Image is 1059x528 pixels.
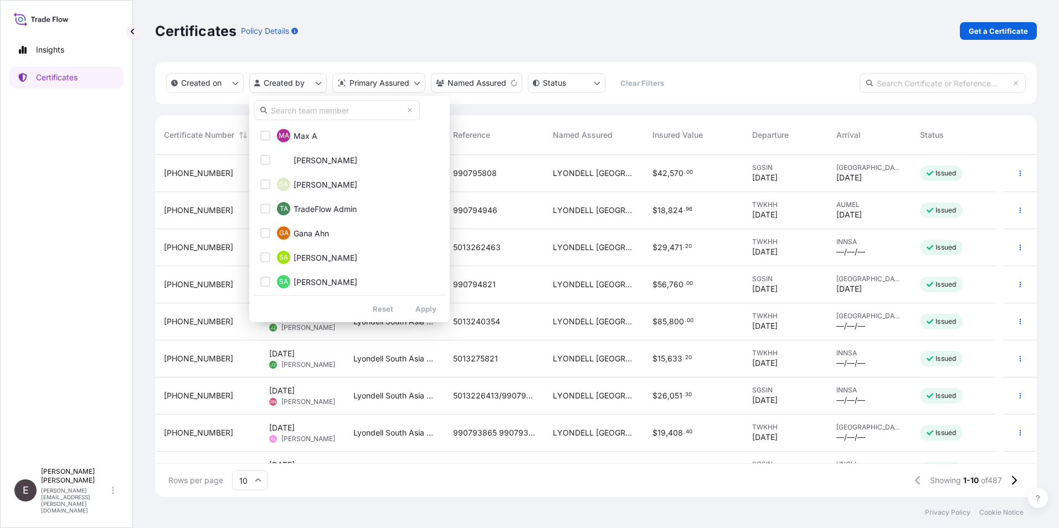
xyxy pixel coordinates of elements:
[279,252,288,263] span: SA
[294,155,357,166] span: [PERSON_NAME]
[254,125,445,147] button: MAMax A
[294,179,357,190] span: [PERSON_NAME]
[254,125,445,291] div: Select Option
[294,252,357,263] span: [PERSON_NAME]
[254,100,420,120] input: Search team member
[280,203,288,214] span: TA
[254,271,445,293] button: SA[PERSON_NAME]
[254,222,445,244] button: GAGana Ahn
[415,303,436,314] p: Apply
[373,303,393,314] p: Reset
[279,154,289,165] span: HA
[407,300,445,318] button: Apply
[364,300,402,318] button: Reset
[254,198,445,220] button: TATradeFlow Admin
[279,227,289,239] span: GA
[294,204,357,215] span: TradeFlow Admin
[254,173,445,195] button: SA[PERSON_NAME]
[279,179,288,190] span: SA
[294,277,357,288] span: [PERSON_NAME]
[294,131,317,142] span: Max A
[279,130,289,141] span: MA
[294,228,329,239] span: Gana Ahn
[254,149,445,171] button: HA[PERSON_NAME]
[279,276,288,287] span: SA
[254,246,445,268] button: SA[PERSON_NAME]
[249,96,450,322] div: createdBy Filter options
